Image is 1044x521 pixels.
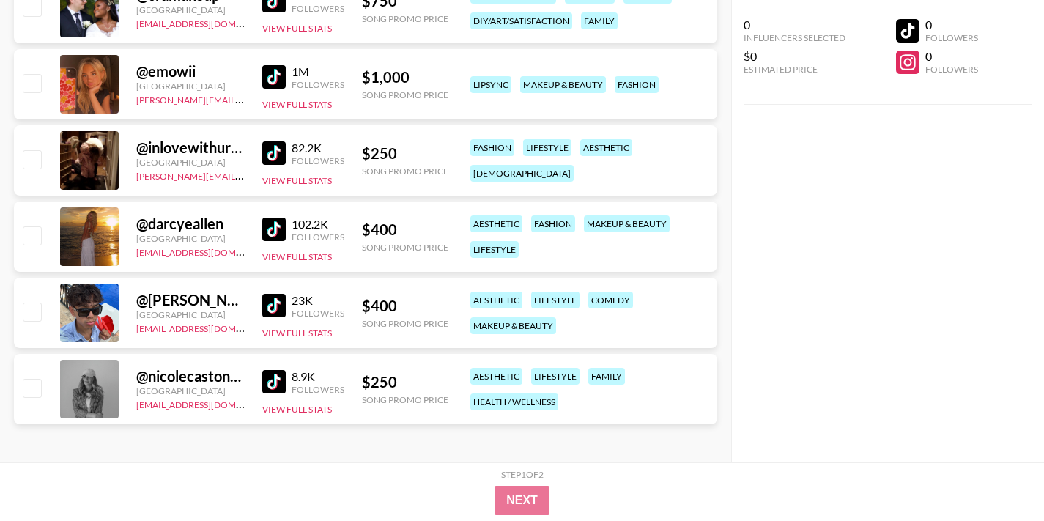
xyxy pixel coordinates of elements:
[470,12,572,29] div: diy/art/satisfaction
[292,369,344,384] div: 8.9K
[588,292,633,308] div: comedy
[470,317,556,334] div: makeup & beauty
[292,141,344,155] div: 82.2K
[136,92,423,106] a: [PERSON_NAME][EMAIL_ADDRESS][PERSON_NAME][DOMAIN_NAME]
[292,293,344,308] div: 23K
[136,320,284,334] a: [EMAIL_ADDRESS][DOMAIN_NAME]
[292,64,344,79] div: 1M
[470,393,558,410] div: health / wellness
[362,68,448,86] div: $ 1,000
[292,3,344,14] div: Followers
[971,448,1026,503] iframe: Drift Widget Chat Controller
[580,139,632,156] div: aesthetic
[362,166,448,177] div: Song Promo Price
[581,12,618,29] div: family
[531,215,575,232] div: fashion
[362,89,448,100] div: Song Promo Price
[292,217,344,232] div: 102.2K
[136,396,284,410] a: [EMAIL_ADDRESS][DOMAIN_NAME]
[744,18,845,32] div: 0
[362,144,448,163] div: $ 250
[531,292,580,308] div: lifestyle
[362,297,448,315] div: $ 400
[925,32,978,43] div: Followers
[262,175,332,186] button: View Full Stats
[501,469,544,480] div: Step 1 of 2
[744,32,845,43] div: Influencers Selected
[362,221,448,239] div: $ 400
[136,215,245,233] div: @ darcyeallen
[588,368,625,385] div: family
[470,139,514,156] div: fashion
[362,394,448,405] div: Song Promo Price
[584,215,670,232] div: makeup & beauty
[136,233,245,244] div: [GEOGRAPHIC_DATA]
[470,165,574,182] div: [DEMOGRAPHIC_DATA]
[470,76,511,93] div: lipsync
[262,99,332,110] button: View Full Stats
[136,385,245,396] div: [GEOGRAPHIC_DATA]
[262,328,332,339] button: View Full Stats
[362,318,448,329] div: Song Promo Price
[925,64,978,75] div: Followers
[262,294,286,317] img: TikTok
[136,244,284,258] a: [EMAIL_ADDRESS][DOMAIN_NAME]
[262,251,332,262] button: View Full Stats
[470,368,522,385] div: aesthetic
[136,168,423,182] a: [PERSON_NAME][EMAIL_ADDRESS][PERSON_NAME][DOMAIN_NAME]
[292,232,344,243] div: Followers
[136,367,245,385] div: @ nicolecastonguayhogan
[136,138,245,157] div: @ inlovewithurmom58
[470,292,522,308] div: aesthetic
[136,157,245,168] div: [GEOGRAPHIC_DATA]
[615,76,659,93] div: fashion
[136,62,245,81] div: @ emowii
[470,215,522,232] div: aesthetic
[136,81,245,92] div: [GEOGRAPHIC_DATA]
[262,23,332,34] button: View Full Stats
[523,139,571,156] div: lifestyle
[136,4,245,15] div: [GEOGRAPHIC_DATA]
[470,241,519,258] div: lifestyle
[292,155,344,166] div: Followers
[262,65,286,89] img: TikTok
[925,49,978,64] div: 0
[262,218,286,241] img: TikTok
[136,15,284,29] a: [EMAIL_ADDRESS][DOMAIN_NAME]
[531,368,580,385] div: lifestyle
[262,370,286,393] img: TikTok
[136,291,245,309] div: @ [PERSON_NAME].ale
[744,64,845,75] div: Estimated Price
[292,79,344,90] div: Followers
[362,13,448,24] div: Song Promo Price
[362,373,448,391] div: $ 250
[262,404,332,415] button: View Full Stats
[292,308,344,319] div: Followers
[744,49,845,64] div: $0
[362,242,448,253] div: Song Promo Price
[925,18,978,32] div: 0
[495,486,549,515] button: Next
[520,76,606,93] div: makeup & beauty
[136,309,245,320] div: [GEOGRAPHIC_DATA]
[262,141,286,165] img: TikTok
[292,384,344,395] div: Followers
